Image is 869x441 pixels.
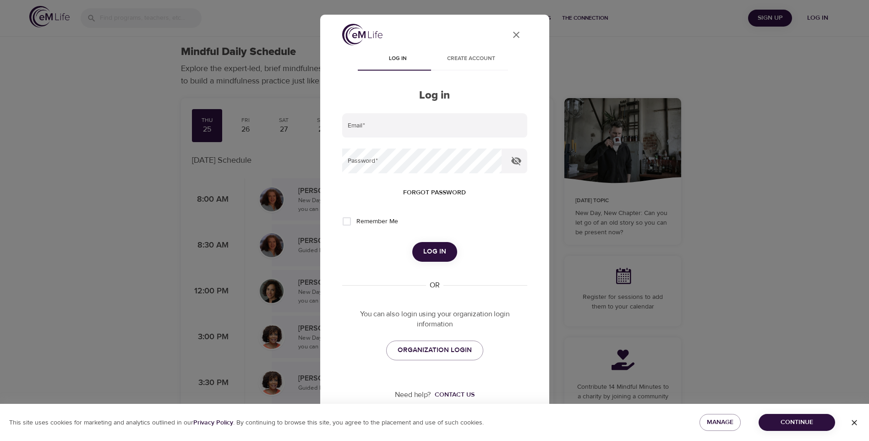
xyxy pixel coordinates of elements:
[412,242,457,261] button: Log in
[505,24,527,46] button: close
[431,390,475,399] a: Contact us
[399,184,470,201] button: Forgot password
[426,280,443,291] div: OR
[342,24,383,45] img: logo
[440,54,503,64] span: Create account
[386,341,483,360] a: ORGANIZATION LOGIN
[342,49,527,71] div: disabled tabs example
[342,309,527,330] p: You can also login using your organization login information
[342,89,527,102] h2: Log in
[193,419,233,427] b: Privacy Policy
[403,187,466,198] span: Forgot password
[367,54,429,64] span: Log in
[395,390,431,400] p: Need help?
[356,217,398,226] span: Remember Me
[707,417,733,428] span: Manage
[423,246,446,258] span: Log in
[766,417,828,428] span: Continue
[435,390,475,399] div: Contact us
[398,344,472,356] span: ORGANIZATION LOGIN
